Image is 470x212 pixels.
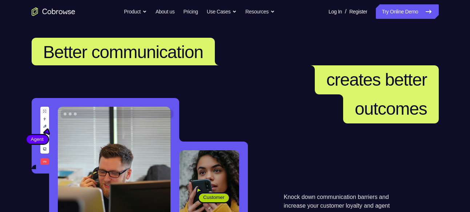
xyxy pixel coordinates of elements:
[345,7,346,16] span: /
[349,4,367,19] a: Register
[207,4,237,19] button: Use Cases
[43,42,203,62] span: Better communication
[124,4,147,19] button: Product
[32,7,75,16] a: Go to the home page
[183,4,198,19] a: Pricing
[245,4,275,19] button: Resources
[355,99,427,118] span: outcomes
[376,4,438,19] a: Try Online Demo
[329,4,342,19] a: Log In
[40,107,49,165] img: A series of tools used in co-browsing sessions
[326,70,427,89] span: creates better
[156,4,174,19] a: About us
